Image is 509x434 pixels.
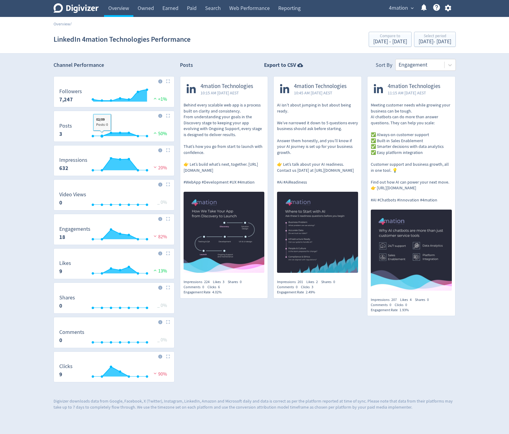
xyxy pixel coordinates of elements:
span: 224 [204,279,210,284]
div: Clicks [301,285,317,290]
strong: 7,247 [59,96,73,103]
div: Compare to [373,34,407,39]
div: Impressions [184,279,213,285]
button: Compare to[DATE] - [DATE] [369,32,412,47]
img: positive-performance.svg [152,268,158,272]
span: 3 [312,285,313,289]
svg: Comments 0 [56,329,172,345]
span: _ 0% [157,199,167,205]
strong: Export to CSV [264,61,296,69]
span: 4mation Technologies [388,83,440,90]
img: Placeholder [166,320,170,324]
div: Engagement Rate [184,290,225,295]
a: 4mation Technologies10:45 AM [DATE] AESTAI isn’t about jumping in but about being ready. We’ve na... [274,77,361,275]
p: Meeting customer needs while growing your business can be tough. AI chatbots can do more than ans... [371,102,452,203]
span: 0 [405,302,407,307]
svg: Shares 0 [56,295,172,311]
span: 4mation Technologies [201,83,253,90]
p: AI isn’t about jumping in but about being ready. We’ve narrowed it down to 5 questions every busi... [277,102,358,185]
dt: Followers [59,88,82,95]
img: positive-performance.svg [152,131,158,135]
div: Impressions [277,279,306,285]
span: expand_more [409,5,415,11]
img: negative-performance.svg [152,371,158,376]
span: <1% [152,96,167,102]
div: Engagement Rate [371,308,412,313]
div: Select period [419,34,451,39]
img: https://media.cf.digivizer.com/images/linkedin-131998485-urn:li:share:7367007471460069376-a769b31... [277,192,358,273]
span: 207 [391,297,397,302]
h2: Posts [180,61,193,71]
span: 13% [152,268,167,274]
svg: Video Views 0 [56,192,172,208]
span: 201 [298,279,303,284]
span: 0 [202,285,204,289]
img: negative-performance.svg [152,165,158,169]
span: 2 [316,279,318,284]
dt: Impressions [59,157,87,164]
strong: 0 [59,199,62,206]
strong: 3 [59,130,62,138]
strong: 9 [59,371,62,378]
dt: Posts [59,122,72,129]
img: Placeholder [166,217,170,221]
dt: Clicks [59,363,73,370]
dt: Engagements [59,226,90,233]
img: positive-performance.svg [152,96,158,101]
dt: Likes [59,260,71,267]
div: Impressions [371,297,400,302]
img: Placeholder [166,79,170,83]
span: 82% [152,234,167,240]
a: Overview [54,21,70,27]
div: Clicks [395,302,410,308]
div: Likes [306,279,321,285]
img: Placeholder [166,286,170,289]
button: Select period[DATE]- [DATE] [414,32,456,47]
a: 4mation Technologies11:15 AM [DATE] AESTMeeting customer needs while growing your business can be... [367,77,455,292]
span: 0 [333,279,335,284]
div: Comments [184,285,207,290]
span: 4mation [389,3,408,13]
span: 0 [390,302,391,307]
strong: 0 [59,302,62,309]
div: Shares [321,279,338,285]
span: 4 [410,297,412,302]
div: [DATE] - [DATE] [419,39,451,44]
span: / [70,21,72,27]
dt: Comments [59,329,84,336]
svg: Clicks 9 [56,364,172,380]
span: 4mation Technologies [294,83,347,90]
img: Placeholder [166,148,170,152]
div: Shares [228,279,245,285]
svg: Impressions 632 [56,157,172,173]
div: Likes [400,297,415,302]
svg: Posts 3 [56,123,172,139]
svg: Engagements 18 [56,226,172,242]
span: 10:45 AM [DATE] AEST [294,90,347,96]
div: [DATE] - [DATE] [373,39,407,44]
span: 1.93% [400,308,409,312]
h2: Channel Performance [54,61,175,69]
span: 90% [152,371,167,377]
img: Placeholder [166,182,170,186]
div: Clicks [207,285,223,290]
img: Placeholder [166,114,170,118]
span: 0 [296,285,298,289]
svg: Likes 9 [56,260,172,276]
strong: 18 [59,233,65,241]
svg: Followers 7,247 [56,89,172,105]
strong: 0 [59,337,62,344]
span: 50% [152,131,167,137]
span: 2.49% [306,290,315,295]
span: 3 [223,279,224,284]
span: 20% [152,165,167,171]
p: Digivizer downloads data from Google, Facebook, X (Twitter), Instagram, LinkedIn, Amazon and Micr... [54,398,456,410]
div: Likes [213,279,228,285]
button: 4mation [387,3,415,13]
span: 0 [427,297,429,302]
dt: Video Views [59,191,86,198]
div: Engagement Rate [277,290,318,295]
img: https://media.cf.digivizer.com/images/linkedin-131998485-urn:li:share:7367010176878395394-bdeea5c... [371,210,452,291]
span: 4.02% [212,290,222,295]
span: 6 [218,285,220,289]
